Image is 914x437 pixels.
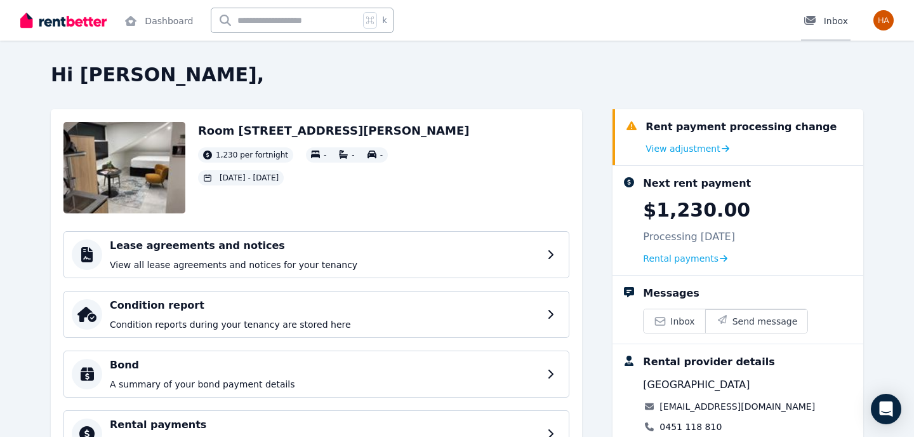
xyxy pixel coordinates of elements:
span: k [382,15,387,25]
div: Inbox [804,15,848,27]
h2: Hi [PERSON_NAME], [51,64,863,86]
span: Inbox [670,315,694,328]
a: View adjustment [646,142,729,155]
div: Rental provider details [643,354,774,370]
a: Rental payments [643,252,727,265]
p: $1,230.00 [643,199,750,222]
a: 0451 118 810 [659,420,722,433]
h4: Condition report [110,298,540,313]
h4: Bond [110,358,540,373]
p: Processing [DATE] [643,229,735,245]
h4: Rental payments [110,417,540,433]
p: View all lease agreements and notices for your tenancy [110,259,540,271]
div: Open Intercom Messenger [871,394,901,424]
span: - [352,151,354,159]
span: View adjustment [646,142,720,155]
h2: Room [STREET_ADDRESS][PERSON_NAME] [198,122,469,140]
div: Next rent payment [643,176,751,191]
span: Send message [732,315,798,328]
span: Rental payments [643,252,719,265]
img: Hamish Deo [873,10,894,30]
p: Condition reports during your tenancy are stored here [110,318,540,331]
img: Property Url [63,122,185,213]
h4: Lease agreements and notices [110,238,540,253]
a: Inbox [644,309,705,333]
img: RentBetter [20,11,107,30]
span: - [324,151,326,159]
div: Rent payment processing change [646,119,837,135]
div: Messages [643,286,699,301]
span: - [380,151,383,159]
button: Send message [705,309,808,333]
a: [EMAIL_ADDRESS][DOMAIN_NAME] [659,400,815,413]
span: [GEOGRAPHIC_DATA] [643,377,750,393]
span: [DATE] - [DATE] [220,173,279,183]
span: 1,230 per fortnight [216,150,288,160]
p: A summary of your bond payment details [110,378,540,391]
